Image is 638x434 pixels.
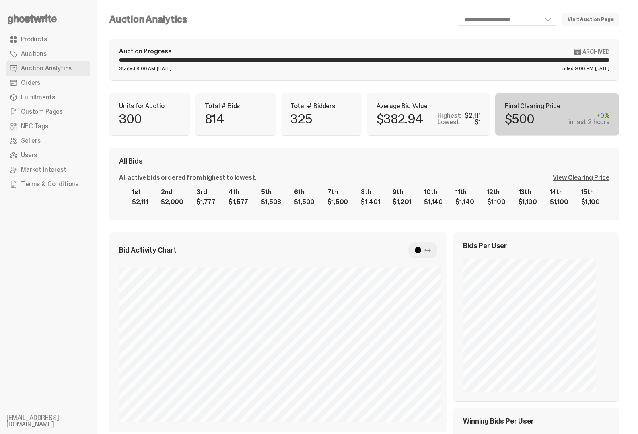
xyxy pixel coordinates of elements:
[377,113,423,125] p: $382.94
[581,189,600,195] div: 15th
[21,138,41,144] span: Sellers
[463,242,507,249] span: Bids Per User
[6,177,90,191] a: Terms & Conditions
[205,113,224,125] p: 814
[261,189,281,195] div: 5th
[21,65,72,72] span: Auction Analytics
[21,94,55,101] span: Fulfillments
[505,113,534,125] p: $500
[109,14,187,24] h4: Auction Analytics
[519,189,537,195] div: 13th
[581,199,600,205] div: $1,100
[6,90,90,105] a: Fulfillments
[487,199,506,205] div: $1,100
[393,199,411,205] div: $1,201
[21,80,40,86] span: Orders
[568,113,609,119] div: +0%
[132,199,148,205] div: $2,111
[21,36,47,43] span: Products
[119,103,181,109] p: Units for Auction
[119,175,256,181] div: All active bids ordered from highest to lowest.
[550,199,568,205] div: $1,100
[294,189,315,195] div: 6th
[562,13,619,26] a: Visit Auction Page
[519,199,537,205] div: $1,100
[582,49,609,55] span: Archived
[21,109,63,115] span: Custom Pages
[119,113,142,125] p: 300
[157,66,171,71] span: [DATE]
[119,158,143,165] span: All Bids
[6,134,90,148] a: Sellers
[119,247,177,254] span: Bid Activity Chart
[294,199,315,205] div: $1,500
[228,199,248,205] div: $1,577
[290,113,312,125] p: 325
[595,66,609,71] span: [DATE]
[6,119,90,134] a: NFC Tags
[6,105,90,119] a: Custom Pages
[361,199,380,205] div: $1,401
[6,76,90,90] a: Orders
[424,189,442,195] div: 10th
[196,189,216,195] div: 3rd
[424,199,442,205] div: $1,140
[161,199,183,205] div: $2,000
[438,113,461,119] p: Highest:
[6,32,90,47] a: Products
[21,123,48,130] span: NFC Tags
[119,66,155,71] span: Started 9:00 AM
[21,51,47,57] span: Auctions
[6,148,90,162] a: Users
[228,189,248,195] div: 4th
[560,66,593,71] span: Ended 9:00 PM
[132,189,148,195] div: 1st
[196,199,216,205] div: $1,777
[6,61,90,76] a: Auction Analytics
[205,103,266,109] p: Total # Bids
[475,119,481,125] div: $1
[161,189,183,195] div: 2nd
[261,199,281,205] div: $1,508
[21,181,78,187] span: Terms & Conditions
[438,119,460,125] p: Lowest:
[327,199,348,205] div: $1,500
[553,175,609,181] div: View Clearing Price
[6,415,103,428] li: [EMAIL_ADDRESS][DOMAIN_NAME]
[21,152,37,158] span: Users
[487,189,506,195] div: 12th
[455,189,474,195] div: 11th
[455,199,474,205] div: $1,140
[119,48,171,55] div: Auction Progress
[361,189,380,195] div: 8th
[465,113,481,119] div: $2,111
[550,189,568,195] div: 14th
[6,47,90,61] a: Auctions
[327,189,348,195] div: 7th
[505,103,609,109] p: Final Clearing Price
[568,119,609,125] div: in last 2 hours
[290,103,352,109] p: Total # Bidders
[21,167,66,173] span: Market Interest
[6,162,90,177] a: Market Interest
[393,189,411,195] div: 9th
[463,418,533,425] span: Winning Bids Per User
[377,103,481,109] p: Average Bid Value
